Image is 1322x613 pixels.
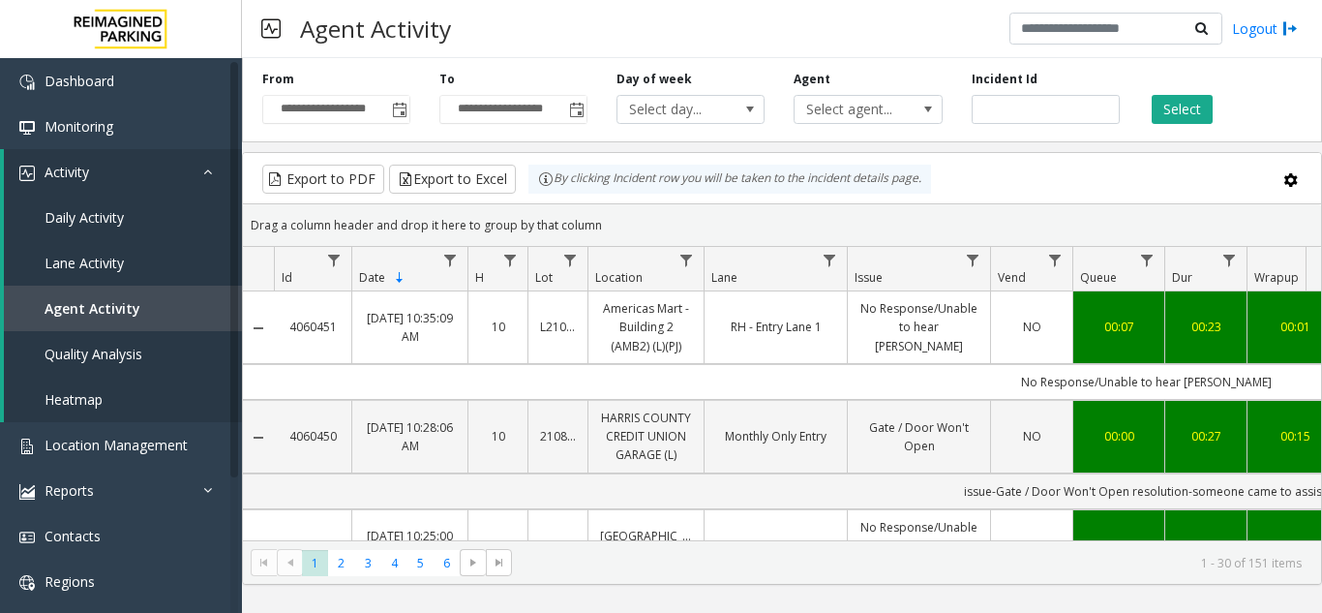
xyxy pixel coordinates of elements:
[364,418,456,455] a: [DATE] 10:28:06 AM
[45,345,142,363] span: Quality Analysis
[45,572,95,591] span: Regions
[711,269,737,286] span: Lane
[480,536,516,555] a: 10
[1023,428,1041,444] span: NO
[795,96,912,123] span: Select agent...
[1177,536,1235,555] a: 00:19
[565,96,586,123] span: Toggle popup
[716,318,835,336] a: RH - Entry Lane 1
[439,71,455,88] label: To
[998,269,1026,286] span: Vend
[364,527,456,564] a: [DATE] 10:25:00 AM
[19,166,35,181] img: 'icon'
[262,165,384,194] button: Export to PDF
[460,549,486,576] span: Go to the next page
[243,321,274,336] a: Collapse Details
[859,299,978,355] a: No Response/Unable to hear [PERSON_NAME]
[262,71,294,88] label: From
[1217,247,1243,273] a: Dur Filter Menu
[480,318,516,336] a: 10
[859,518,978,574] a: No Response/Unable to hear [PERSON_NAME]
[19,575,35,591] img: 'icon'
[45,481,94,500] span: Reports
[524,555,1302,571] kendo-pager-info: 1 - 30 of 151 items
[45,208,124,227] span: Daily Activity
[1080,269,1117,286] span: Queue
[364,309,456,346] a: [DATE] 10:35:09 AM
[45,436,188,454] span: Location Management
[243,539,274,555] a: Collapse Details
[600,409,692,465] a: HARRIS COUNTY CREDIT UNION GARAGE (L)
[538,171,554,187] img: infoIcon.svg
[480,427,516,445] a: 10
[794,71,830,88] label: Agent
[466,555,481,570] span: Go to the next page
[359,269,385,286] span: Date
[1003,536,1061,555] a: NO
[381,550,407,576] span: Page 4
[4,286,242,331] a: Agent Activity
[285,536,340,555] a: 4060449
[595,269,643,286] span: Location
[45,163,89,181] span: Activity
[19,75,35,90] img: 'icon'
[45,299,140,318] span: Agent Activity
[434,550,460,576] span: Page 6
[19,484,35,500] img: 'icon'
[290,5,461,52] h3: Agent Activity
[282,269,292,286] span: Id
[243,208,1321,242] div: Drag a column header and drop it here to group by that column
[540,427,576,445] a: 21086900
[4,149,242,195] a: Activity
[1254,269,1299,286] span: Wrapup
[355,550,381,576] span: Page 3
[972,71,1037,88] label: Incident Id
[1152,95,1213,124] button: Select
[540,318,576,336] a: L21036801
[1177,427,1235,445] div: 00:27
[674,247,700,273] a: Location Filter Menu
[1085,427,1153,445] div: 00:00
[1085,536,1153,555] a: 00:10
[243,430,274,445] a: Collapse Details
[716,427,835,445] a: Monthly Only Entry
[475,269,484,286] span: H
[535,269,553,286] span: Lot
[497,247,524,273] a: H Filter Menu
[716,536,835,555] a: WaterP EN2
[45,117,113,136] span: Monitoring
[1042,247,1068,273] a: Vend Filter Menu
[392,270,407,286] span: Sortable
[302,550,328,576] span: Page 1
[557,247,584,273] a: Lot Filter Menu
[1282,18,1298,39] img: logout
[261,5,281,52] img: pageIcon
[616,71,692,88] label: Day of week
[1232,18,1298,39] a: Logout
[1023,537,1041,554] span: NO
[528,165,931,194] div: By clicking Incident row you will be taken to the incident details page.
[19,120,35,136] img: 'icon'
[960,247,986,273] a: Issue Filter Menu
[19,530,35,545] img: 'icon'
[1003,318,1061,336] a: NO
[243,247,1321,540] div: Data table
[19,439,35,454] img: 'icon'
[1134,247,1160,273] a: Queue Filter Menu
[859,418,978,455] a: Gate / Door Won't Open
[617,96,735,123] span: Select day...
[1177,318,1235,336] a: 00:23
[486,549,512,576] span: Go to the last page
[1023,319,1041,335] span: NO
[389,165,516,194] button: Export to Excel
[855,269,883,286] span: Issue
[1085,318,1153,336] a: 00:07
[817,247,843,273] a: Lane Filter Menu
[492,555,507,570] span: Go to the last page
[4,240,242,286] a: Lane Activity
[45,72,114,90] span: Dashboard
